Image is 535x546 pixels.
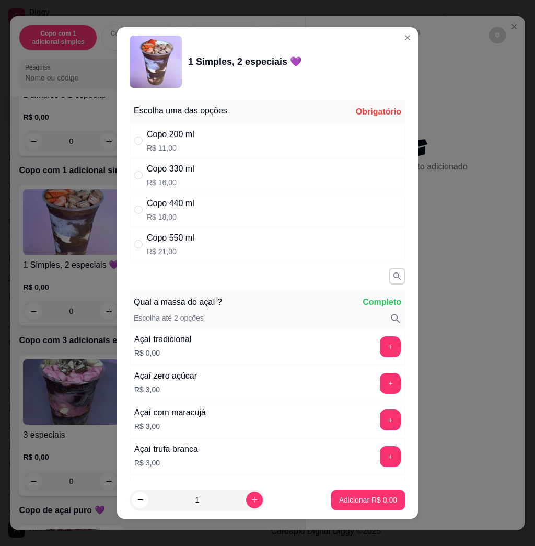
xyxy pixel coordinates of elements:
div: Obrigatório [356,106,401,118]
p: R$ 3,00 [134,421,206,431]
p: Escolha até 2 opções [134,313,204,324]
div: Açaí com maracujá [134,406,206,419]
button: add [380,373,401,394]
button: add [380,409,401,430]
div: Copo 550 ml [147,232,194,244]
p: R$ 11,00 [147,143,194,153]
button: decrease-product-quantity [132,492,148,508]
p: Qual a massa do açaí ? [134,296,222,309]
p: R$ 18,00 [147,212,194,222]
div: Copo 440 ml [147,197,194,210]
div: Açaí com avelã [134,480,191,492]
img: product-image [130,36,182,88]
p: Completo [363,296,401,309]
p: R$ 3,00 [134,458,198,468]
button: Adicionar R$ 0,00 [331,490,405,510]
div: Copo 330 ml [147,163,194,175]
button: Close [399,29,416,46]
div: Copo 200 ml [147,128,194,141]
div: Escolha uma das opções [134,105,227,117]
div: Açaí tradicional [134,333,191,346]
div: Açaí trufa branca [134,443,198,456]
p: R$ 3,00 [134,384,197,395]
div: 1 Simples, 2 especiais 💜 [188,54,301,69]
button: add [380,336,401,357]
p: R$ 0,00 [134,348,191,358]
button: add [380,446,401,467]
p: R$ 21,00 [147,246,194,257]
button: increase-product-quantity [246,492,263,508]
p: R$ 16,00 [147,177,194,188]
p: Adicionar R$ 0,00 [339,495,397,505]
div: Açaí zero açúcar [134,370,197,382]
